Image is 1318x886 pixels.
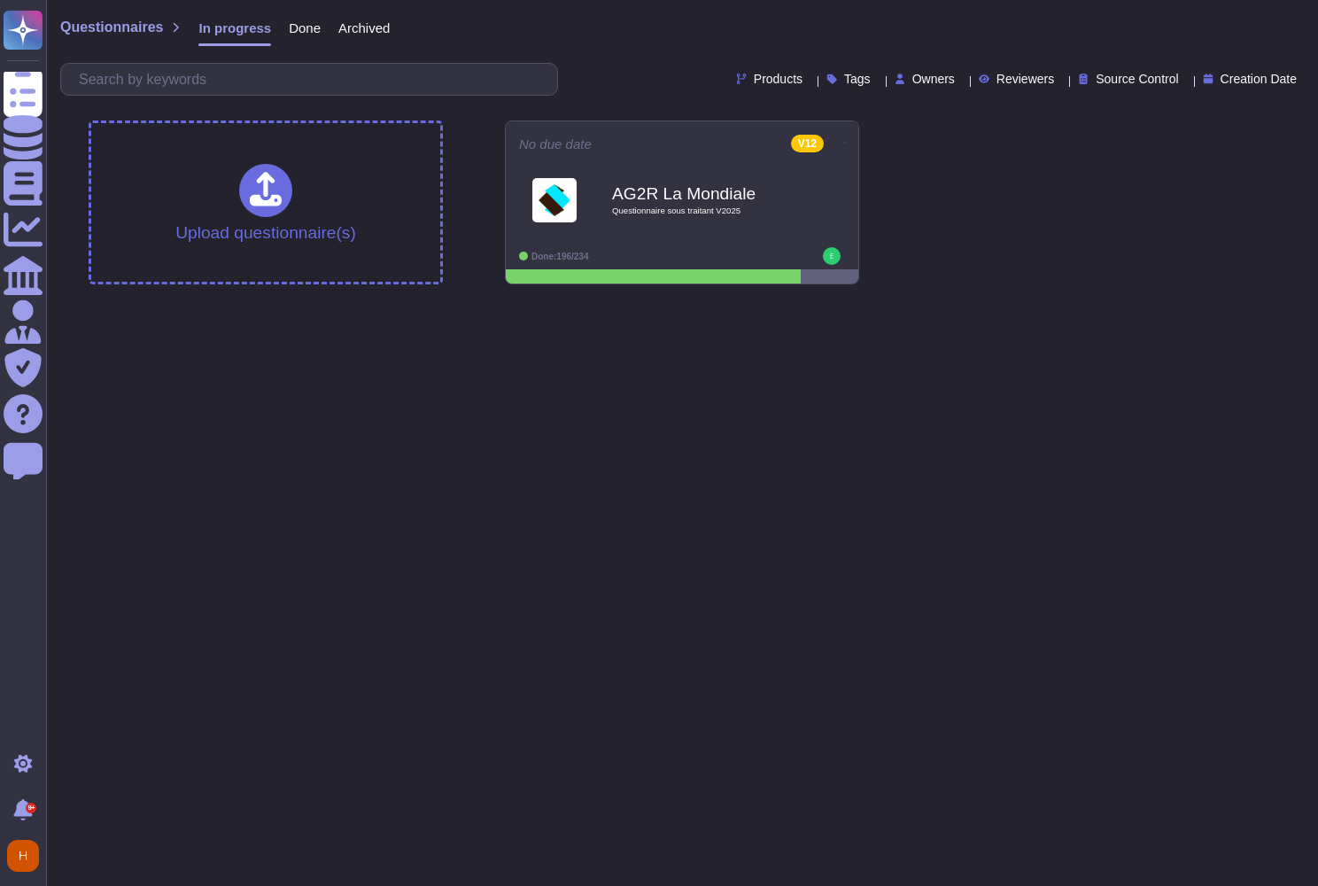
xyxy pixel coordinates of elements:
span: Questionnaire sous traitant V2025 [612,206,789,215]
div: Upload questionnaire(s) [175,164,356,241]
img: Logo [532,178,577,222]
span: Done: 196/234 [531,252,589,261]
input: Search by keywords [70,64,557,95]
b: AG2R La Mondiale [612,185,789,202]
span: Archived [338,21,390,35]
span: Questionnaires [60,20,163,35]
img: user [823,247,841,265]
span: Source Control [1096,73,1178,85]
span: Creation Date [1221,73,1297,85]
img: user [7,840,39,872]
span: Done [289,21,321,35]
div: 9+ [26,803,36,813]
span: Owners [912,73,955,85]
span: Reviewers [996,73,1054,85]
button: user [4,836,51,875]
span: No due date [519,137,592,151]
span: Products [754,73,802,85]
div: V12 [791,135,824,152]
span: Tags [844,73,871,85]
span: In progress [198,21,271,35]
